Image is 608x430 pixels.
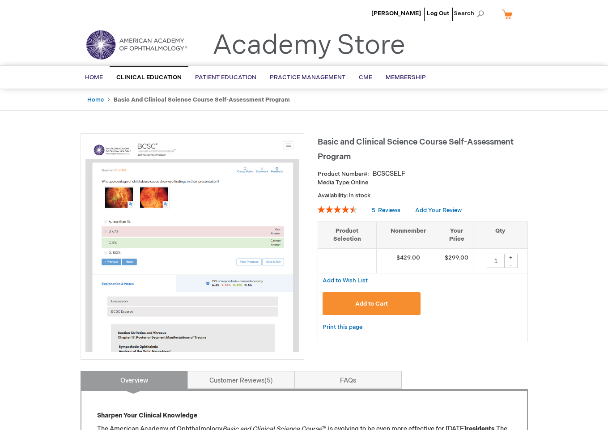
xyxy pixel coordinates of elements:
p: Availability: [318,192,528,200]
th: Your Price [440,221,473,248]
a: Log Out [427,10,449,17]
span: Membership [386,74,426,81]
input: Qty [487,254,505,268]
a: 5 Reviews [372,207,402,214]
span: Add to Cart [355,300,388,307]
span: Search [454,4,488,22]
strong: Sharpen Your Clinical Knowledge [97,412,197,419]
button: Add to Cart [323,292,421,315]
span: Patient Education [195,74,256,81]
strong: Basic and Clinical Science Course Self-Assessment Program [114,96,290,103]
a: Print this page [323,322,362,333]
strong: Media Type: [318,179,351,186]
a: Add to Wish List [323,277,368,284]
th: Qty [473,221,527,248]
a: Academy Store [213,30,405,62]
td: $429.00 [376,248,440,273]
span: Practice Management [270,74,345,81]
a: [PERSON_NAME] [371,10,421,17]
a: Customer Reviews5 [187,371,295,389]
span: Clinical Education [116,74,182,81]
a: FAQs [294,371,402,389]
span: In stock [349,192,370,199]
span: Add to Wish List [323,277,368,284]
a: Home [87,96,104,103]
strong: Product Number [318,170,369,178]
th: Product Selection [318,221,377,248]
span: Home [85,74,103,81]
span: 5 [372,207,375,214]
a: Add Your Review [415,207,462,214]
th: Nonmember [376,221,440,248]
img: Basic and Clinical Science Course Self-Assessment Program [85,138,299,352]
td: $299.00 [440,248,473,273]
div: 92% [318,206,357,213]
div: + [504,254,518,261]
span: Basic and Clinical Science Course Self-Assessment Program [318,137,514,162]
span: CME [359,74,372,81]
span: Reviews [378,207,400,214]
p: Online [318,179,528,187]
div: BCSCSELF [373,170,405,179]
div: - [504,261,518,268]
span: 5 [264,377,273,384]
a: Overview [81,371,188,389]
